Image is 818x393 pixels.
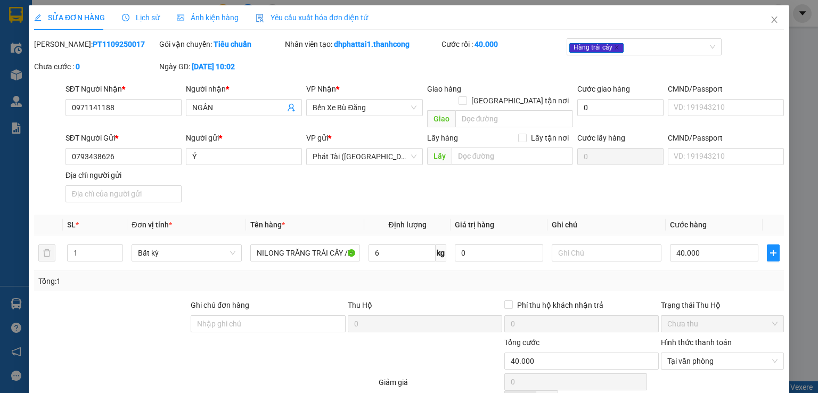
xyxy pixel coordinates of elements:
span: kg [436,244,446,261]
div: Địa chỉ người gửi [66,169,182,181]
span: Tại văn phòng [667,353,778,369]
b: dhphattai1.thanhcong [334,40,410,48]
span: VP Nhận [306,85,336,93]
div: Ngày GD: [159,61,282,72]
span: Chưa thu [667,316,778,332]
div: Tổng: 1 [38,275,316,287]
span: Ảnh kiện hàng [177,13,239,22]
span: Giao hàng [427,85,461,93]
button: plus [767,244,780,261]
span: Lấy hàng [427,134,457,142]
b: [DATE] 10:02 [192,62,235,71]
button: Close [759,5,789,35]
img: icon [256,14,264,22]
div: Chưa cước : [34,61,157,72]
span: Phí thu hộ khách nhận trả [513,299,608,311]
div: Trạng thái Thu Hộ [661,299,784,311]
input: Ghi Chú [552,244,661,261]
span: Phát Tài (Quận 5) [313,149,416,165]
input: VD: Bàn, Ghế [250,244,360,261]
div: VP gửi [306,132,422,144]
b: PT1109250017 [93,40,145,48]
span: Lấy [427,148,451,165]
input: Dọc đường [455,110,573,127]
span: Cước hàng [670,220,707,229]
label: Hình thức thanh toán [661,338,732,347]
input: Cước lấy hàng [577,148,664,165]
span: Bến Xe Bù Đăng [313,100,416,116]
span: Đơn vị tính [132,220,171,229]
input: Địa chỉ của người gửi [66,185,182,202]
div: CMND/Passport [668,83,784,95]
span: Thu Hộ [347,301,372,309]
div: CMND/Passport [668,132,784,144]
span: Yêu cầu xuất hóa đơn điện tử [256,13,368,22]
span: close [770,15,779,24]
div: SĐT Người Gửi [66,132,182,144]
b: 40.000 [475,40,498,48]
span: Lấy tận nơi [527,132,573,144]
b: 0 [76,62,80,71]
span: Bất kỳ [138,245,235,261]
input: Dọc đường [451,148,573,165]
span: close [614,45,619,50]
label: Cước giao hàng [577,85,630,93]
span: clock-circle [122,14,129,21]
th: Ghi chú [547,215,666,235]
b: Tiêu chuẩn [214,40,251,48]
span: Tên hàng [250,220,285,229]
span: [GEOGRAPHIC_DATA] tận nơi [467,95,573,107]
label: Cước lấy hàng [577,134,625,142]
span: Định lượng [388,220,426,229]
div: Người nhận [186,83,302,95]
div: Gói vận chuyển: [159,38,282,50]
div: SĐT Người Nhận [66,83,182,95]
span: edit [34,14,42,21]
span: SỬA ĐƠN HÀNG [34,13,105,22]
span: plus [767,249,779,257]
span: SL [67,220,76,229]
div: Người gửi [186,132,302,144]
span: picture [177,14,184,21]
span: Giao [427,110,455,127]
input: Cước giao hàng [577,99,664,116]
button: delete [38,244,55,261]
div: Nhân viên tạo: [285,38,439,50]
span: Giá trị hàng [455,220,494,229]
label: Ghi chú đơn hàng [191,301,249,309]
input: Ghi chú đơn hàng [191,315,345,332]
span: Tổng cước [504,338,539,347]
span: Lịch sử [122,13,160,22]
span: Hàng trái cây [569,43,624,53]
div: [PERSON_NAME]: [34,38,157,50]
span: user-add [287,103,296,112]
div: Cước rồi : [441,38,565,50]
